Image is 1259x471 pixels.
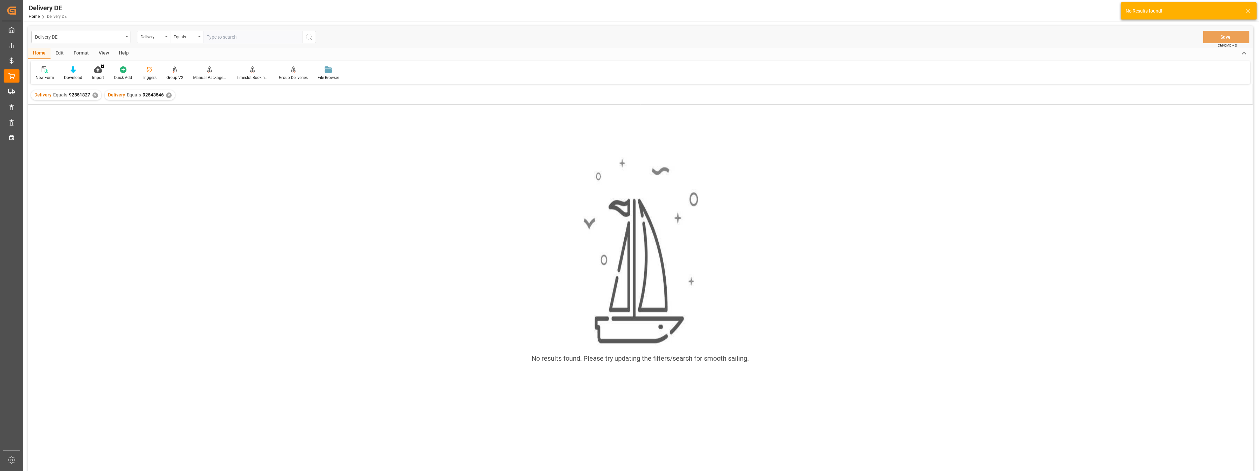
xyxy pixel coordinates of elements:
[142,75,157,81] div: Triggers
[174,32,196,40] div: Equals
[1203,31,1249,43] button: Save
[318,75,339,81] div: File Browser
[31,31,130,43] button: open menu
[236,75,269,81] div: Timeslot Booking Report
[166,92,172,98] div: ✕
[114,48,134,59] div: Help
[143,92,164,97] span: 92543546
[127,92,141,97] span: Equals
[193,75,226,81] div: Manual Package TypeDetermination
[1218,43,1237,48] span: Ctrl/CMD + S
[69,92,90,97] span: 92551827
[53,92,67,97] span: Equals
[302,31,316,43] button: search button
[532,353,749,363] div: No results found. Please try updating the filters/search for smooth sailing.
[94,48,114,59] div: View
[203,31,302,43] input: Type to search
[29,3,67,13] div: Delivery DE
[114,75,132,81] div: Quick Add
[141,32,163,40] div: Delivery
[69,48,94,59] div: Format
[137,31,170,43] button: open menu
[108,92,125,97] span: Delivery
[279,75,308,81] div: Group Deliveries
[28,48,51,59] div: Home
[51,48,69,59] div: Edit
[583,157,698,345] img: smooth_sailing.jpeg
[36,75,54,81] div: New Form
[166,75,183,81] div: Group V2
[170,31,203,43] button: open menu
[1126,8,1239,15] div: No Results found!
[35,32,123,41] div: Delivery DE
[92,92,98,98] div: ✕
[34,92,52,97] span: Delivery
[64,75,82,81] div: Download
[29,14,40,19] a: Home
